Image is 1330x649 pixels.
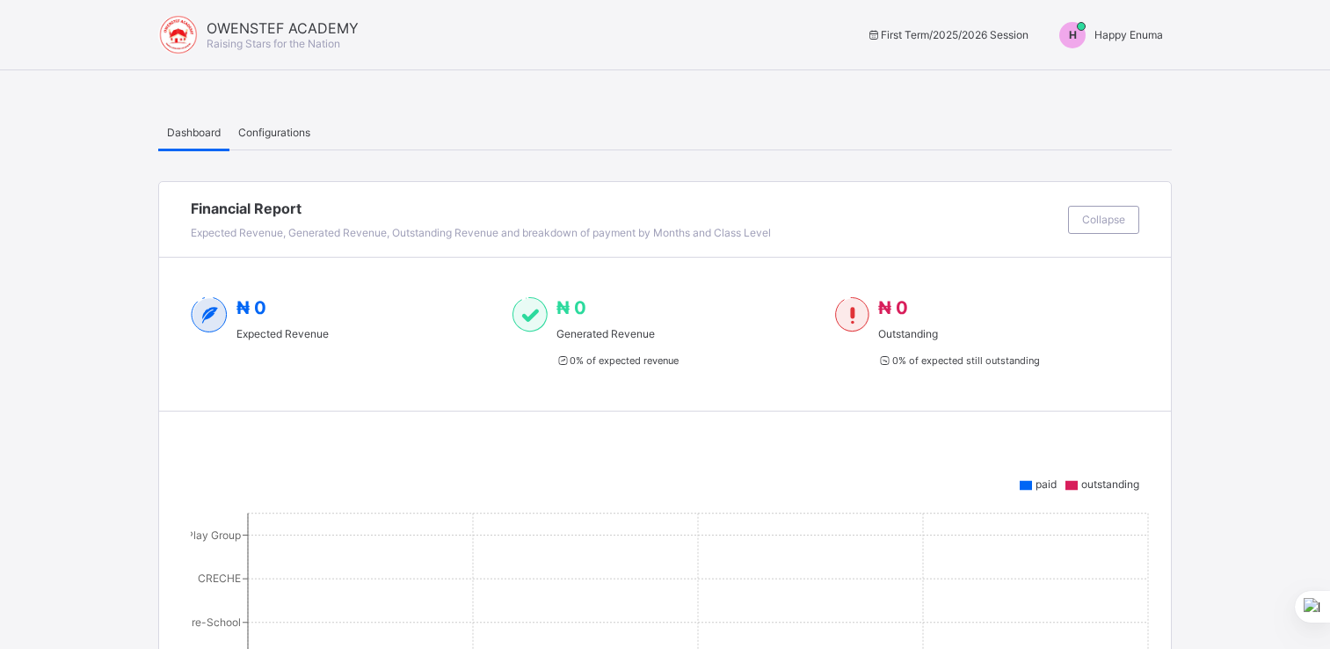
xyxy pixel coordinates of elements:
[878,354,1039,367] span: 0 % of expected still outstanding
[238,126,310,139] span: Configurations
[878,297,908,318] span: ₦ 0
[556,327,679,340] span: Generated Revenue
[236,297,266,318] span: ₦ 0
[1081,478,1139,491] span: outstanding
[1082,213,1125,226] span: Collapse
[866,28,1028,41] span: session/term information
[1036,478,1057,491] span: paid
[207,37,340,50] span: Raising Stars for the Nation
[1094,28,1163,41] span: Happy Enuma
[207,19,359,37] span: OWENSTEF ACADEMY
[191,297,228,332] img: expected-2.4343d3e9d0c965b919479240f3db56ac.svg
[191,200,1059,217] span: Financial Report
[1069,28,1077,41] span: H
[835,297,869,332] img: outstanding-1.146d663e52f09953f639664a84e30106.svg
[185,616,241,629] tspan: Pre-School
[512,297,547,332] img: paid-1.3eb1404cbcb1d3b736510a26bbfa3ccb.svg
[878,327,1039,340] span: Outstanding
[191,226,771,239] span: Expected Revenue, Generated Revenue, Outstanding Revenue and breakdown of payment by Months and C...
[167,126,221,139] span: Dashboard
[198,572,241,585] tspan: CRECHE
[236,327,329,340] span: Expected Revenue
[186,529,241,542] tspan: Play Group
[556,297,586,318] span: ₦ 0
[556,354,679,367] span: 0 % of expected revenue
